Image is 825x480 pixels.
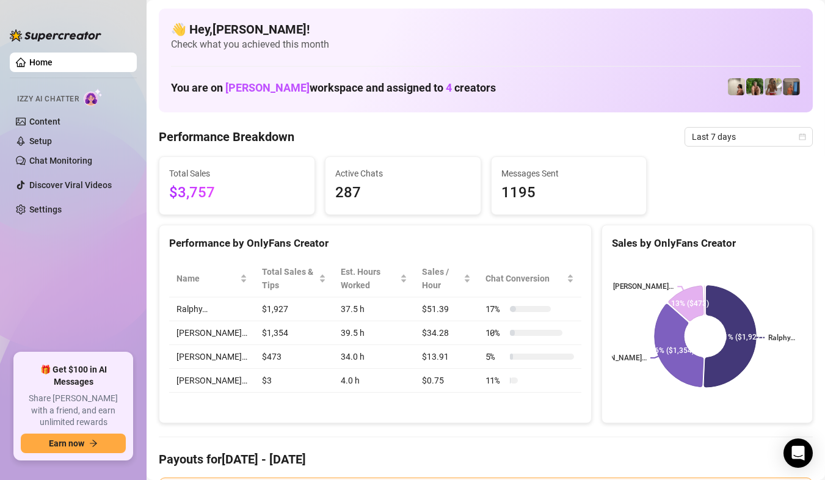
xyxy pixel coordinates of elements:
span: Total Sales & Tips [262,265,316,292]
span: Earn now [49,438,84,448]
span: arrow-right [89,439,98,448]
span: 5 % [485,350,505,363]
span: Sales / Hour [422,265,461,292]
h1: You are on workspace and assigned to creators [171,81,496,95]
div: Est. Hours Worked [341,265,398,292]
span: 11 % [485,374,505,387]
img: AI Chatter [84,89,103,106]
span: $3,757 [169,181,305,205]
td: $1,927 [255,297,333,321]
span: [PERSON_NAME] [225,81,310,94]
span: 10 % [485,326,505,340]
td: $51.39 [415,297,478,321]
a: Content [29,117,60,126]
td: $0.75 [415,369,478,393]
td: $13.91 [415,345,478,369]
td: $34.28 [415,321,478,345]
span: Check what you achieved this month [171,38,801,51]
img: Ralphy [728,78,745,95]
th: Sales / Hour [415,260,478,297]
span: Izzy AI Chatter [17,93,79,105]
span: Last 7 days [692,128,805,146]
h4: Payouts for [DATE] - [DATE] [159,451,813,468]
td: [PERSON_NAME]… [169,321,255,345]
a: Setup [29,136,52,146]
span: 4 [446,81,452,94]
th: Total Sales & Tips [255,260,333,297]
h4: Performance Breakdown [159,128,294,145]
a: Settings [29,205,62,214]
span: Messages Sent [501,167,637,180]
th: Chat Conversion [478,260,581,297]
text: Ralphy… [768,333,795,342]
span: 287 [335,181,471,205]
td: $3 [255,369,333,393]
td: [PERSON_NAME]… [169,369,255,393]
th: Name [169,260,255,297]
a: Discover Viral Videos [29,180,112,190]
td: 39.5 h [333,321,415,345]
span: 17 % [485,302,505,316]
text: [PERSON_NAME]… [586,354,647,363]
td: 4.0 h [333,369,415,393]
span: 1195 [501,181,637,205]
span: calendar [799,133,806,140]
td: $1,354 [255,321,333,345]
td: Ralphy… [169,297,255,321]
span: 🎁 Get $100 in AI Messages [21,364,126,388]
text: [PERSON_NAME]… [612,283,674,291]
td: $473 [255,345,333,369]
button: Earn nowarrow-right [21,434,126,453]
span: Active Chats [335,167,471,180]
td: 37.5 h [333,297,415,321]
img: Wayne [783,78,800,95]
td: 34.0 h [333,345,415,369]
div: Performance by OnlyFans Creator [169,235,581,252]
a: Home [29,57,53,67]
td: [PERSON_NAME]… [169,345,255,369]
img: Nathaniel [746,78,763,95]
h4: 👋 Hey, [PERSON_NAME] ! [171,21,801,38]
img: logo-BBDzfeDw.svg [10,29,101,42]
span: Total Sales [169,167,305,180]
div: Open Intercom Messenger [783,438,813,468]
a: Chat Monitoring [29,156,92,165]
span: Name [176,272,238,285]
span: Chat Conversion [485,272,564,285]
img: Nathaniel [765,78,782,95]
span: Share [PERSON_NAME] with a friend, and earn unlimited rewards [21,393,126,429]
div: Sales by OnlyFans Creator [612,235,802,252]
